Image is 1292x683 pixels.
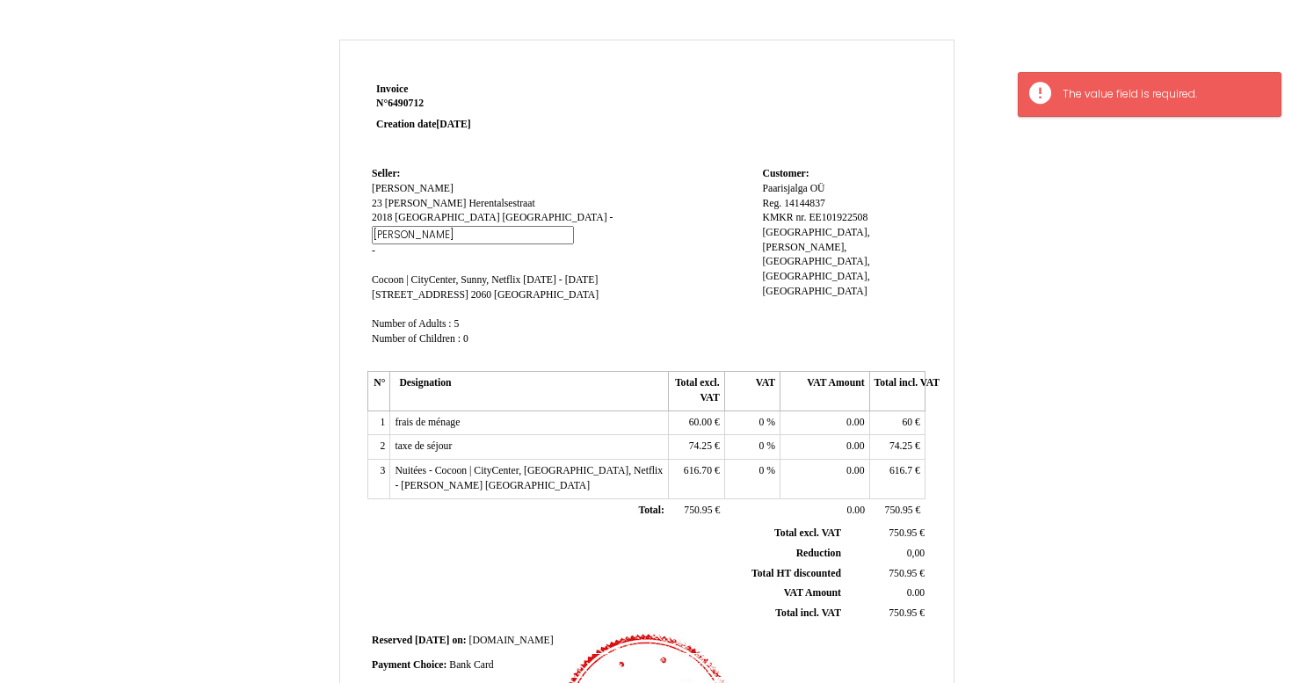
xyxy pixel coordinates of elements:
td: € [669,460,724,498]
span: Reduction [796,548,841,559]
span: Customer: [762,168,809,179]
td: € [845,563,928,584]
strong: N° [376,97,586,111]
td: % [724,460,780,498]
span: [DATE] [415,635,449,646]
span: 2018 [GEOGRAPHIC_DATA] [372,212,499,223]
span: 0.00 [846,417,864,428]
span: Reserved [372,635,412,646]
span: Total incl. VAT [775,607,841,619]
span: 0,00 [907,548,925,559]
span: [DOMAIN_NAME] [469,635,554,646]
span: [PERSON_NAME] [372,183,454,194]
div: The value field is required. [1063,86,1263,103]
span: 0.00 [847,505,865,516]
td: € [869,435,925,460]
td: € [845,604,928,624]
span: Number of Children : [372,333,461,345]
th: VAT [724,372,780,411]
span: 750.95 [889,527,917,539]
span: 0 [759,440,765,452]
span: 0 [463,333,468,345]
th: VAT Amount [780,372,869,411]
span: 74.25 [689,440,712,452]
span: [GEOGRAPHIC_DATA] [494,289,599,301]
span: Total: [638,505,664,516]
td: % [724,435,780,460]
span: 0 [759,465,765,476]
td: 1 [368,411,390,435]
td: € [869,411,925,435]
td: € [869,498,925,523]
span: Cocoon | CityCenter, Sunny, Netflix [372,274,520,286]
span: - [372,245,375,257]
span: 0.00 [846,440,864,452]
span: 5 [454,318,460,330]
td: 2 [368,435,390,460]
span: 0.00 [846,465,864,476]
span: [DATE] [436,119,470,130]
span: KMKR nr. [762,212,806,223]
span: - [610,212,613,223]
span: 0.00 [907,587,925,599]
span: OÜ [810,183,825,194]
span: 616.7 [889,465,912,476]
span: 60.00 [689,417,712,428]
span: VAT Amount [784,587,841,599]
span: 23 [PERSON_NAME] Herentalsestraat [372,198,535,209]
span: frais de ménage [395,417,460,428]
th: Designation [390,372,669,411]
span: 2060 [471,289,491,301]
span: Bank Card [449,659,493,671]
td: % [724,411,780,435]
span: Nuitées - Cocoon | CityCenter, [GEOGRAPHIC_DATA], Netflix - [PERSON_NAME] [GEOGRAPHIC_DATA] [395,465,663,491]
span: [DATE] - [DATE] [523,274,598,286]
span: 750.95 [889,568,917,579]
span: 74.25 [889,440,912,452]
td: 3 [368,460,390,498]
span: Reg. 14144837 [762,198,824,209]
span: on: [452,635,466,646]
th: Total excl. VAT [669,372,724,411]
span: 750.95 [885,505,913,516]
td: € [669,498,724,523]
span: 0 [759,417,765,428]
span: 60 [902,417,912,428]
td: € [669,411,724,435]
span: 750.95 [684,505,712,516]
td: € [845,524,928,543]
span: Seller: [372,168,400,179]
td: € [869,460,925,498]
span: 616.70 [684,465,712,476]
span: [STREET_ADDRESS] [372,289,468,301]
span: Payment Choice: [372,659,446,671]
td: € [669,435,724,460]
span: [GEOGRAPHIC_DATA] [502,212,606,223]
span: Invoice [376,84,408,95]
span: Total HT discounted [751,568,841,579]
span: 750.95 [889,607,917,619]
th: N° [368,372,390,411]
span: Total excl. VAT [774,527,841,539]
span: EE101922508 [809,212,867,223]
span: taxe de séjour [395,440,452,452]
span: [GEOGRAPHIC_DATA], [PERSON_NAME], [GEOGRAPHIC_DATA], [GEOGRAPHIC_DATA], [GEOGRAPHIC_DATA] [762,227,869,297]
span: Paarisjalga [762,183,807,194]
span: 6490712 [388,98,424,109]
th: Total incl. VAT [869,372,925,411]
span: Number of Adults : [372,318,452,330]
strong: Creation date [376,119,471,130]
